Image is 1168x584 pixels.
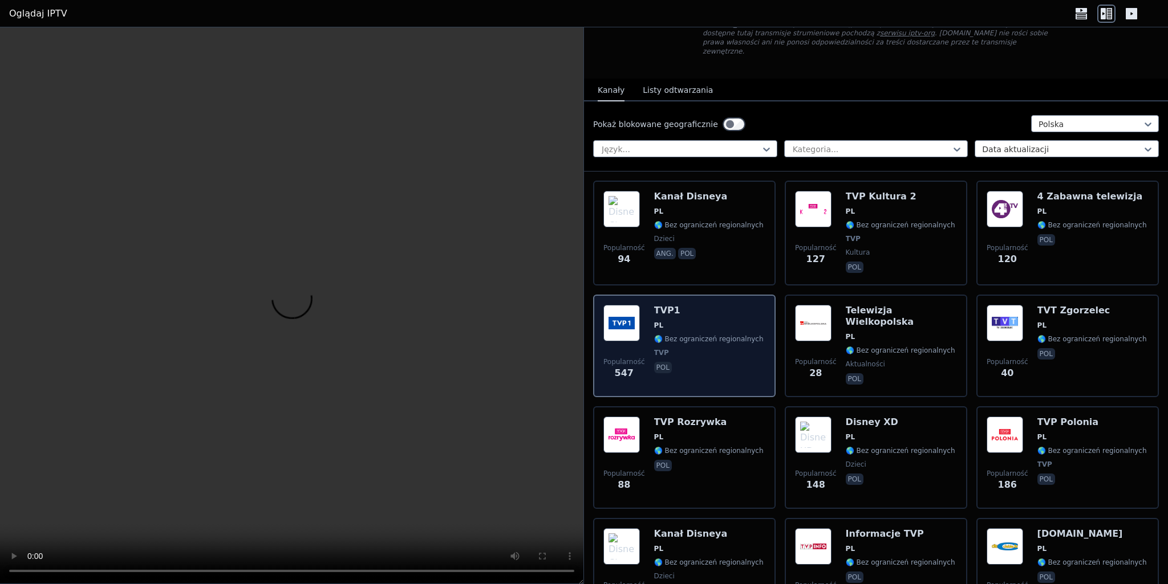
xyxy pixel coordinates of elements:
img: TVP Info [795,528,832,565]
img: Disney Channel [603,191,640,227]
font: 148 [806,479,825,490]
img: TVP Rozrywka [603,416,640,453]
font: pol [680,250,693,258]
button: Listy odtwarzania [643,80,713,101]
font: PL [1037,321,1047,329]
font: 🌎 Bez ograniczeń regionalnych [654,221,764,229]
font: 120 [998,254,1017,264]
font: pol [848,475,861,483]
font: 88 [618,479,630,490]
font: Kanał Disneya [654,191,728,202]
font: 🌎 Bez ograniczeń regionalnych [846,558,955,566]
font: Popularność [795,244,837,252]
font: Disney XD [846,416,898,427]
font: PL [846,545,855,553]
font: Popularność [987,244,1028,252]
font: PL [1037,433,1047,441]
img: Disney Channel [603,528,640,565]
font: pol [848,263,861,271]
font: Popularność [795,358,837,366]
font: Popularność [987,469,1028,477]
img: TV Wielkopolska [795,305,832,341]
font: TVP Polonia [1037,416,1098,427]
font: Oglądaj IPTV [9,8,67,19]
font: 🌎 Bez ograniczeń regionalnych [1037,221,1147,229]
font: TVP [846,235,861,243]
font: TVP [654,349,669,357]
a: serwisu iptv-org [880,29,935,37]
font: 🌎 Bez ograniczeń regionalnych [1037,447,1147,455]
font: Informacje TVP [846,528,924,539]
font: Popularność [987,358,1028,366]
font: kultura [846,248,870,256]
font: PL [846,333,855,341]
img: Disney XD [795,416,832,453]
font: 4 Zabawna telewizja [1037,191,1143,202]
font: 547 [615,367,634,378]
font: Popularność [603,244,645,252]
font: 🌎 Bez ograniczeń regionalnych [654,447,764,455]
font: 🌎 Bez ograniczeń regionalnych [654,335,764,343]
font: 186 [998,479,1017,490]
font: TVP Kultura 2 [846,191,916,202]
font: Listy odtwarzania [643,85,713,95]
img: TVP Polonia [987,416,1023,453]
font: 🌎 Bez ograniczeń regionalnych [846,346,955,354]
img: 4 Fun TV [987,191,1023,227]
font: pol [656,364,670,371]
font: 🌎 Bez ograniczeń regionalnych [1037,335,1147,343]
font: pol [1040,475,1053,483]
font: pol [848,573,861,581]
font: [DOMAIN_NAME] [1037,528,1123,539]
font: 🌎 Bez ograniczeń regionalnych [846,447,955,455]
font: aktualności [846,360,885,368]
font: PL [1037,545,1047,553]
font: 40 [1001,367,1013,378]
img: dlaCiebie.tv [987,528,1023,565]
font: Popularność [603,358,645,366]
font: Popularność [603,469,645,477]
img: TVT Zgorzelec [987,305,1023,341]
font: 94 [618,254,630,264]
font: 🌎 Bez ograniczeń regionalnych [1037,558,1147,566]
font: TVT Zgorzelec [1037,305,1110,316]
font: pol [848,375,861,383]
img: TVP Kultura 2 [795,191,832,227]
font: pol [1040,350,1053,358]
img: TVP1 [603,305,640,341]
font: ang. [656,250,674,258]
font: 🌎 Bez ograniczeń regionalnych [654,558,764,566]
font: PL [654,433,663,441]
font: 🌎 Bez ograniczeń regionalnych [846,221,955,229]
font: PL [654,207,663,215]
font: TVP [1037,460,1052,468]
font: 28 [809,367,822,378]
font: 127 [806,254,825,264]
font: Pokaż blokowane geograficznie [593,120,718,129]
font: Telewizja Wielkopolska [846,305,914,327]
font: pol [1040,236,1053,244]
font: dzieci [654,572,675,580]
font: dzieci [654,235,675,243]
font: PL [846,207,855,215]
font: PL [1037,207,1047,215]
a: Oglądaj IPTV [9,7,67,21]
font: . [DOMAIN_NAME] nie rości sobie prawa własności ani nie ponosi odpowiedzialności za treści dostar... [703,29,1048,55]
font: TVP1 [654,305,680,316]
font: Kanał Disneya [654,528,728,539]
font: PL [846,433,855,441]
font: dzieci [846,460,866,468]
font: PL [654,545,663,553]
font: Popularność [795,469,837,477]
font: pol [656,462,670,469]
font: Kanały [598,85,624,95]
font: TVP Rozrywka [654,416,727,427]
button: Kanały [598,80,624,101]
font: PL [654,321,663,329]
font: pol [1040,573,1053,581]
